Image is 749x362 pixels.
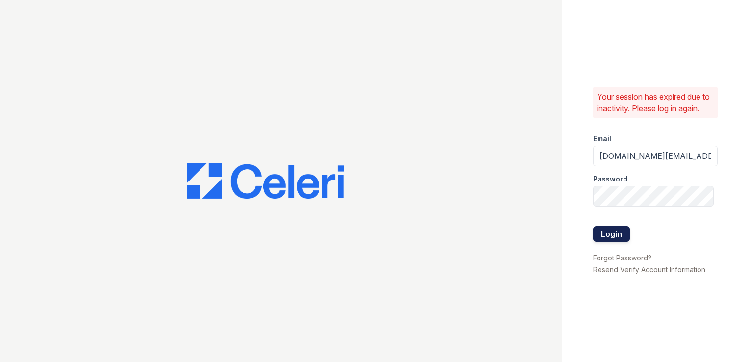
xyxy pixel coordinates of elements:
[593,265,705,274] a: Resend Verify Account Information
[597,91,714,114] p: Your session has expired due to inactivity. Please log in again.
[593,254,651,262] a: Forgot Password?
[187,163,344,199] img: CE_Logo_Blue-a8612792a0a2168367f1c8372b55b34899dd931a85d93a1a3d3e32e68fde9ad4.png
[593,134,611,144] label: Email
[593,174,627,184] label: Password
[593,226,630,242] button: Login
